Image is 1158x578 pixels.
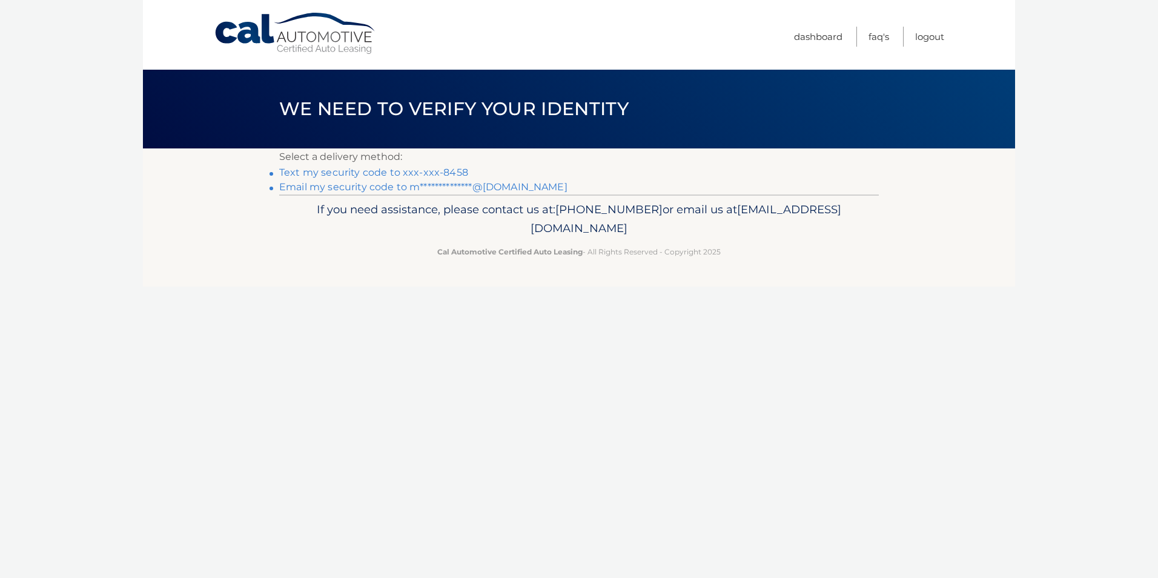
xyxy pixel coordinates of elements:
[214,12,377,55] a: Cal Automotive
[555,202,663,216] span: [PHONE_NUMBER]
[437,247,583,256] strong: Cal Automotive Certified Auto Leasing
[287,200,871,239] p: If you need assistance, please contact us at: or email us at
[794,27,842,47] a: Dashboard
[279,148,879,165] p: Select a delivery method:
[868,27,889,47] a: FAQ's
[915,27,944,47] a: Logout
[279,167,468,178] a: Text my security code to xxx-xxx-8458
[287,245,871,258] p: - All Rights Reserved - Copyright 2025
[279,98,629,120] span: We need to verify your identity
